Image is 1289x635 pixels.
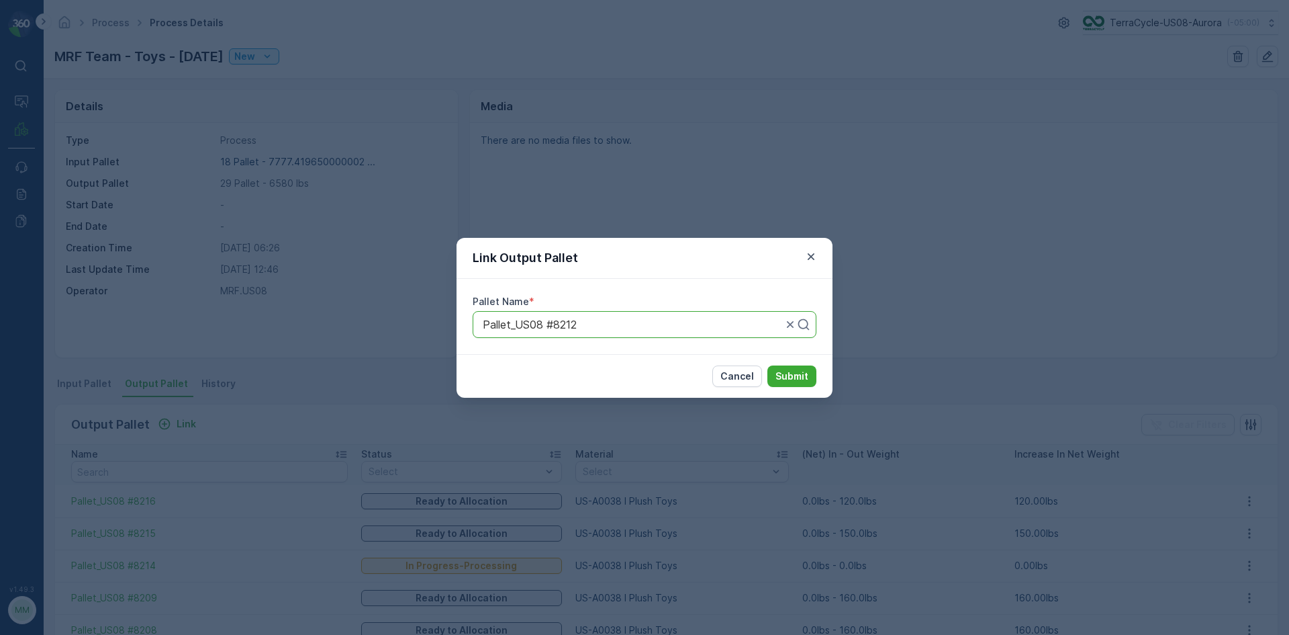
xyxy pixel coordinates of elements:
p: Cancel [720,370,754,383]
p: Submit [775,370,808,383]
button: Cancel [712,366,762,387]
button: Submit [767,366,816,387]
p: Link Output Pallet [473,249,578,267]
label: Pallet Name [473,296,529,307]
